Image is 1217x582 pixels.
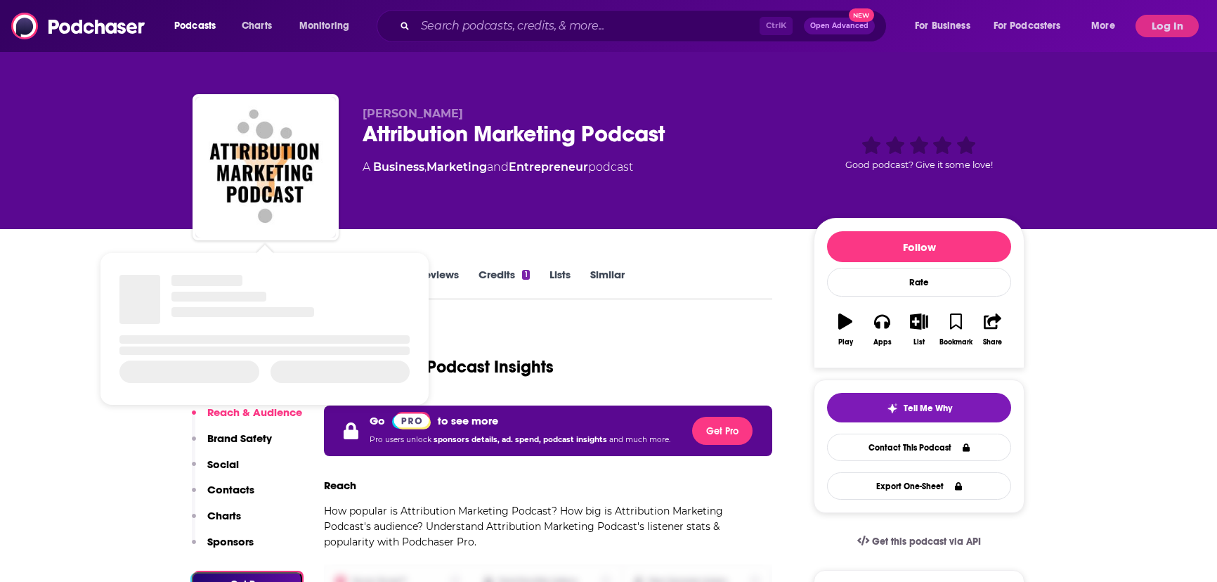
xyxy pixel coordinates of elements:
a: Credits1 [479,268,529,300]
a: Similar [590,268,625,300]
div: Search podcasts, credits, & more... [390,10,900,42]
span: sponsors details, ad. spend, podcast insights [434,435,609,444]
a: Reviews [418,268,459,300]
button: Bookmark [937,304,974,355]
p: How popular is Attribution Marketing Podcast? How big is Attribution Marketing Podcast's audience... [324,503,772,550]
div: Rate [827,268,1011,297]
p: to see more [438,414,498,427]
span: Tell Me Why [904,403,952,414]
div: Play [838,338,853,347]
span: More [1091,16,1115,36]
button: List [901,304,937,355]
div: A podcast [363,159,633,176]
p: Pro users unlock and much more. [370,429,670,451]
button: Contacts [192,483,254,509]
p: Charts [207,509,241,522]
button: open menu [1081,15,1133,37]
p: Go [370,414,385,427]
img: tell me why sparkle [887,403,898,414]
a: Lists [549,268,571,300]
button: Reach & Audience [192,406,302,432]
a: Contact This Podcast [827,434,1011,461]
span: Get this podcast via API [872,536,981,548]
a: Business [373,160,424,174]
span: Podcasts [174,16,216,36]
span: and [487,160,509,174]
span: Open Advanced [810,22,868,30]
div: Bookmark [939,338,972,347]
button: tell me why sparkleTell Me Why [827,393,1011,422]
p: Brand Safety [207,432,272,445]
span: New [849,8,874,22]
p: Sponsors [207,535,254,548]
a: Marketing [427,160,487,174]
button: open menu [984,15,1081,37]
button: Export One-Sheet [827,472,1011,500]
button: open menu [905,15,988,37]
a: Charts [233,15,280,37]
img: Attribution Marketing Podcast [195,97,336,238]
p: Contacts [207,483,254,496]
div: List [913,338,925,347]
a: Entrepreneur [509,160,588,174]
span: Good podcast? Give it some love! [845,160,993,170]
div: Good podcast? Give it some love! [814,107,1024,194]
button: Play [827,304,864,355]
span: Monitoring [299,16,349,36]
span: , [424,160,427,174]
button: Follow [827,231,1011,262]
span: [PERSON_NAME] [363,107,463,120]
div: Share [983,338,1002,347]
div: 1 [522,270,529,280]
button: Social [192,458,239,484]
p: Social [207,458,239,471]
span: For Business [915,16,970,36]
h3: Reach [324,479,356,492]
span: For Podcasters [994,16,1061,36]
a: Pro website [392,411,431,429]
button: Sponsors [192,535,254,561]
button: Apps [864,304,900,355]
span: Charts [242,16,272,36]
img: Podchaser - Follow, Share and Rate Podcasts [11,13,146,39]
button: Log In [1135,15,1199,37]
button: Get Pro [692,417,753,445]
span: Ctrl K [760,17,793,35]
button: Charts [192,509,241,535]
img: Podchaser Pro [392,412,431,429]
button: open menu [164,15,234,37]
div: Apps [873,338,892,347]
button: Brand Safety [192,432,272,458]
input: Search podcasts, credits, & more... [415,15,760,37]
a: Get this podcast via API [846,524,992,559]
button: open menu [289,15,367,37]
button: Open AdvancedNew [804,18,875,34]
button: Share [975,304,1011,355]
